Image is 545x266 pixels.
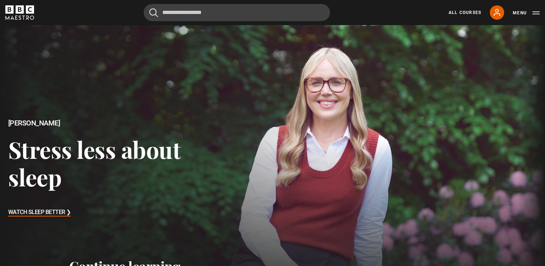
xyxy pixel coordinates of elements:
input: Search [144,4,330,21]
svg: BBC Maestro [5,5,34,20]
h3: Watch Sleep Better ❯ [8,207,71,218]
h3: Stress less about sleep [8,136,218,191]
a: All Courses [449,9,481,16]
h2: [PERSON_NAME] [8,119,218,127]
button: Toggle navigation [513,9,540,16]
button: Submit the search query [149,8,158,17]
